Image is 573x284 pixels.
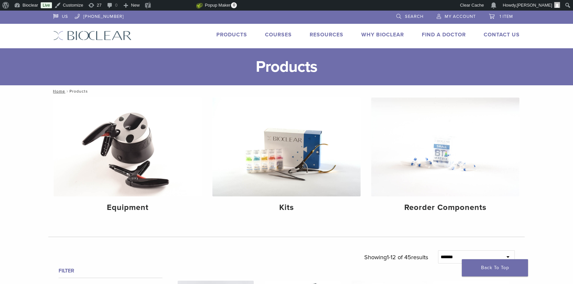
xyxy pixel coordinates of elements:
a: Reorder Components [371,98,519,218]
a: Contact Us [484,31,520,38]
a: US [53,11,68,20]
a: Find A Doctor [422,31,466,38]
span: [PERSON_NAME] [517,3,552,8]
a: [PHONE_NUMBER] [75,11,124,20]
a: Resources [310,31,343,38]
a: Kits [212,98,361,218]
span: My Account [445,14,476,19]
a: 1 item [489,11,513,20]
span: 1 item [500,14,513,19]
span: Search [405,14,423,19]
nav: Products [48,85,525,97]
p: Showing results [364,250,428,264]
img: Equipment [54,98,202,196]
a: Courses [265,31,292,38]
h4: Reorder Components [376,202,514,214]
h4: Filter [59,267,162,275]
img: Kits [212,98,361,196]
a: Live [41,2,52,8]
a: Search [396,11,423,20]
a: My Account [437,11,476,20]
span: 0 [231,2,237,8]
a: Equipment [54,98,202,218]
img: Reorder Components [371,98,519,196]
span: / [65,90,69,93]
a: Back To Top [462,259,528,276]
img: Bioclear [53,31,132,40]
a: Home [51,89,65,94]
span: 1-12 of 45 [387,254,411,261]
h4: Kits [218,202,355,214]
h4: Equipment [59,202,197,214]
a: Products [216,31,247,38]
a: Why Bioclear [361,31,404,38]
img: Views over 48 hours. Click for more Jetpack Stats. [159,2,196,10]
